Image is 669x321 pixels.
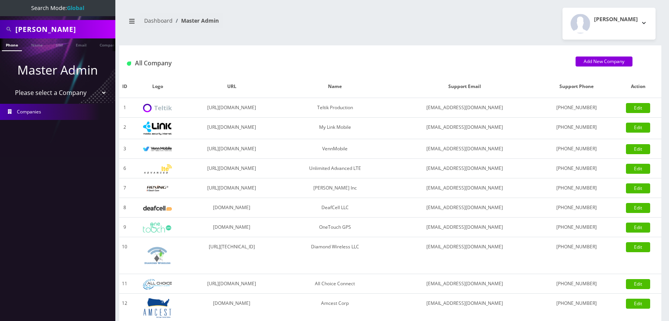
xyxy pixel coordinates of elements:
[538,75,615,98] th: Support Phone
[538,198,615,218] td: [PHONE_NUMBER]
[278,98,391,118] td: Teltik Production
[278,178,391,198] td: [PERSON_NAME] Inc
[626,164,650,174] a: Edit
[392,139,538,159] td: [EMAIL_ADDRESS][DOMAIN_NAME]
[278,218,391,237] td: OneTouch GPS
[185,178,279,198] td: [URL][DOMAIN_NAME]
[185,118,279,139] td: [URL][DOMAIN_NAME]
[15,22,113,37] input: Search All Companies
[185,75,279,98] th: URL
[144,17,173,24] a: Dashboard
[392,118,538,139] td: [EMAIL_ADDRESS][DOMAIN_NAME]
[278,274,391,294] td: All Choice Connect
[626,144,650,154] a: Edit
[27,38,47,50] a: Name
[278,75,391,98] th: Name
[17,108,41,115] span: Companies
[119,139,130,159] td: 3
[538,178,615,198] td: [PHONE_NUMBER]
[185,159,279,178] td: [URL][DOMAIN_NAME]
[143,104,172,113] img: Teltik Production
[119,198,130,218] td: 8
[538,274,615,294] td: [PHONE_NUMBER]
[125,13,384,35] nav: breadcrumb
[562,8,656,40] button: [PERSON_NAME]
[626,203,650,213] a: Edit
[626,242,650,252] a: Edit
[392,237,538,274] td: [EMAIL_ADDRESS][DOMAIN_NAME]
[72,38,90,50] a: Email
[538,118,615,139] td: [PHONE_NUMBER]
[278,139,391,159] td: VennMobile
[96,38,121,50] a: Company
[392,159,538,178] td: [EMAIL_ADDRESS][DOMAIN_NAME]
[392,75,538,98] th: Support Email
[626,123,650,133] a: Edit
[392,178,538,198] td: [EMAIL_ADDRESS][DOMAIN_NAME]
[127,62,131,66] img: All Company
[130,75,185,98] th: Logo
[143,146,172,152] img: VennMobile
[392,218,538,237] td: [EMAIL_ADDRESS][DOMAIN_NAME]
[119,274,130,294] td: 11
[278,237,391,274] td: Diamond Wireless LLC
[67,4,84,12] strong: Global
[119,98,130,118] td: 1
[538,237,615,274] td: [PHONE_NUMBER]
[119,75,130,98] th: ID
[594,16,638,23] h2: [PERSON_NAME]
[119,237,130,274] td: 10
[119,118,130,139] td: 2
[278,159,391,178] td: Unlimited Advanced LTE
[185,98,279,118] td: [URL][DOMAIN_NAME]
[143,164,172,174] img: Unlimited Advanced LTE
[143,241,172,270] img: Diamond Wireless LLC
[626,183,650,193] a: Edit
[119,218,130,237] td: 9
[2,38,22,51] a: Phone
[538,218,615,237] td: [PHONE_NUMBER]
[626,223,650,233] a: Edit
[392,98,538,118] td: [EMAIL_ADDRESS][DOMAIN_NAME]
[119,159,130,178] td: 6
[576,57,632,67] a: Add New Company
[538,139,615,159] td: [PHONE_NUMBER]
[143,279,172,289] img: All Choice Connect
[278,198,391,218] td: DeafCell LLC
[538,98,615,118] td: [PHONE_NUMBER]
[392,198,538,218] td: [EMAIL_ADDRESS][DOMAIN_NAME]
[119,178,130,198] td: 7
[143,185,172,192] img: Rexing Inc
[52,38,67,50] a: SIM
[278,118,391,139] td: My Link Mobile
[615,75,661,98] th: Action
[626,299,650,309] a: Edit
[392,274,538,294] td: [EMAIL_ADDRESS][DOMAIN_NAME]
[185,274,279,294] td: [URL][DOMAIN_NAME]
[185,237,279,274] td: [URL][TECHNICAL_ID]
[538,159,615,178] td: [PHONE_NUMBER]
[143,121,172,135] img: My Link Mobile
[173,17,219,25] li: Master Admin
[143,298,172,318] img: Amcest Corp
[185,198,279,218] td: [DOMAIN_NAME]
[626,279,650,289] a: Edit
[143,223,172,233] img: OneTouch GPS
[185,139,279,159] td: [URL][DOMAIN_NAME]
[626,103,650,113] a: Edit
[143,206,172,211] img: DeafCell LLC
[31,4,84,12] span: Search Mode:
[185,218,279,237] td: [DOMAIN_NAME]
[127,60,564,67] h1: All Company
